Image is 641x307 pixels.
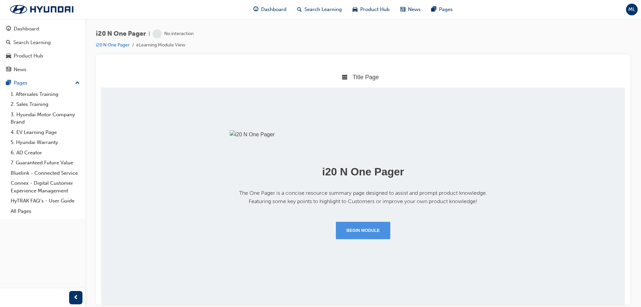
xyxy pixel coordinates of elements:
button: Pages [3,77,82,89]
img: Trak [3,2,80,16]
a: 7. Guaranteed Future Value [8,158,82,168]
a: Connex - Digital Customer Experience Management [8,178,82,196]
span: Search Learning [304,6,342,13]
span: search-icon [6,40,11,46]
a: 2. Sales Training [8,99,82,110]
p: The One Pager is a concise resource summary page designed to assist and prompt product knowledge.... [129,122,396,139]
span: pages-icon [431,5,436,14]
a: search-iconSearch Learning [292,3,347,16]
span: guage-icon [6,26,11,32]
span: up-icon [75,79,80,88]
a: pages-iconPages [426,3,458,16]
h1: i20 N One Pager [129,99,396,112]
span: | [149,30,150,38]
span: Product Hub [360,6,390,13]
div: No interaction [164,31,194,37]
a: All Pages [8,206,82,216]
span: Dashboard [261,6,286,13]
button: Begin Module [235,155,289,173]
a: car-iconProduct Hub [347,3,395,16]
div: News [14,66,26,73]
button: ML [626,4,638,15]
a: Product Hub [3,50,82,62]
span: learningRecordVerb_NONE-icon [153,29,162,38]
span: Title Page [251,7,278,14]
span: Pages [439,6,453,13]
span: car-icon [6,53,11,59]
button: DashboardSearch LearningProduct HubNews [3,21,82,77]
a: 5. Hyundai Warranty [8,137,82,148]
div: Pages [14,79,27,87]
div: Search Learning [13,39,51,46]
span: ML [628,6,635,13]
a: 3. Hyundai Motor Company Brand [8,110,82,127]
span: pages-icon [6,80,11,86]
a: HyTRAK FAQ's - User Guide [8,196,82,206]
a: News [3,63,82,76]
li: eLearning Module View [136,41,185,49]
a: guage-iconDashboard [248,3,292,16]
span: car-icon [353,5,358,14]
a: news-iconNews [395,3,426,16]
div: Product Hub [14,52,43,60]
img: i20 N One Pager [129,64,396,72]
span: search-icon [297,5,302,14]
a: i20 N One Pager [96,42,130,48]
a: 6. AD Creator [8,148,82,158]
a: Dashboard [3,23,82,35]
a: Search Learning [3,36,82,49]
span: guage-icon [253,5,258,14]
div: Dashboard [14,25,39,33]
a: 1. Aftersales Training [8,89,82,100]
span: News [408,6,421,13]
span: i20 N One Pager [96,30,146,38]
span: prev-icon [73,294,78,302]
span: news-icon [6,67,11,73]
span: news-icon [400,5,405,14]
a: Bluelink - Connected Service [8,168,82,178]
a: 4. EV Learning Page [8,127,82,138]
